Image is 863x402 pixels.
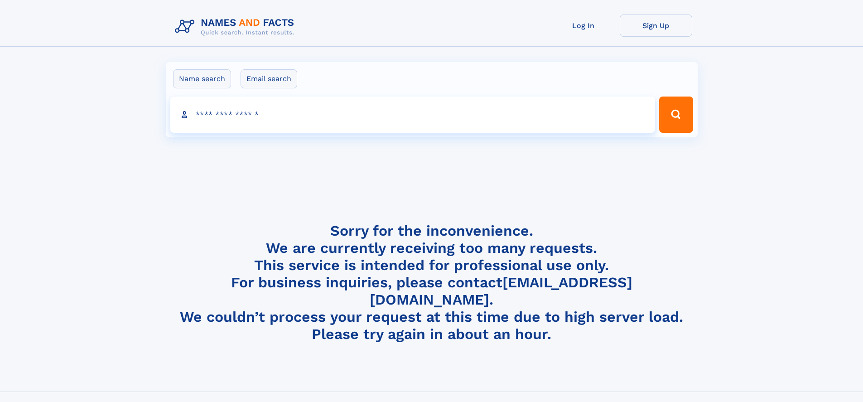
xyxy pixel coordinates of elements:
[370,274,632,308] a: [EMAIL_ADDRESS][DOMAIN_NAME]
[241,69,297,88] label: Email search
[170,97,656,133] input: search input
[173,69,231,88] label: Name search
[547,15,620,37] a: Log In
[620,15,692,37] a: Sign Up
[171,15,302,39] img: Logo Names and Facts
[171,222,692,343] h4: Sorry for the inconvenience. We are currently receiving too many requests. This service is intend...
[659,97,693,133] button: Search Button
